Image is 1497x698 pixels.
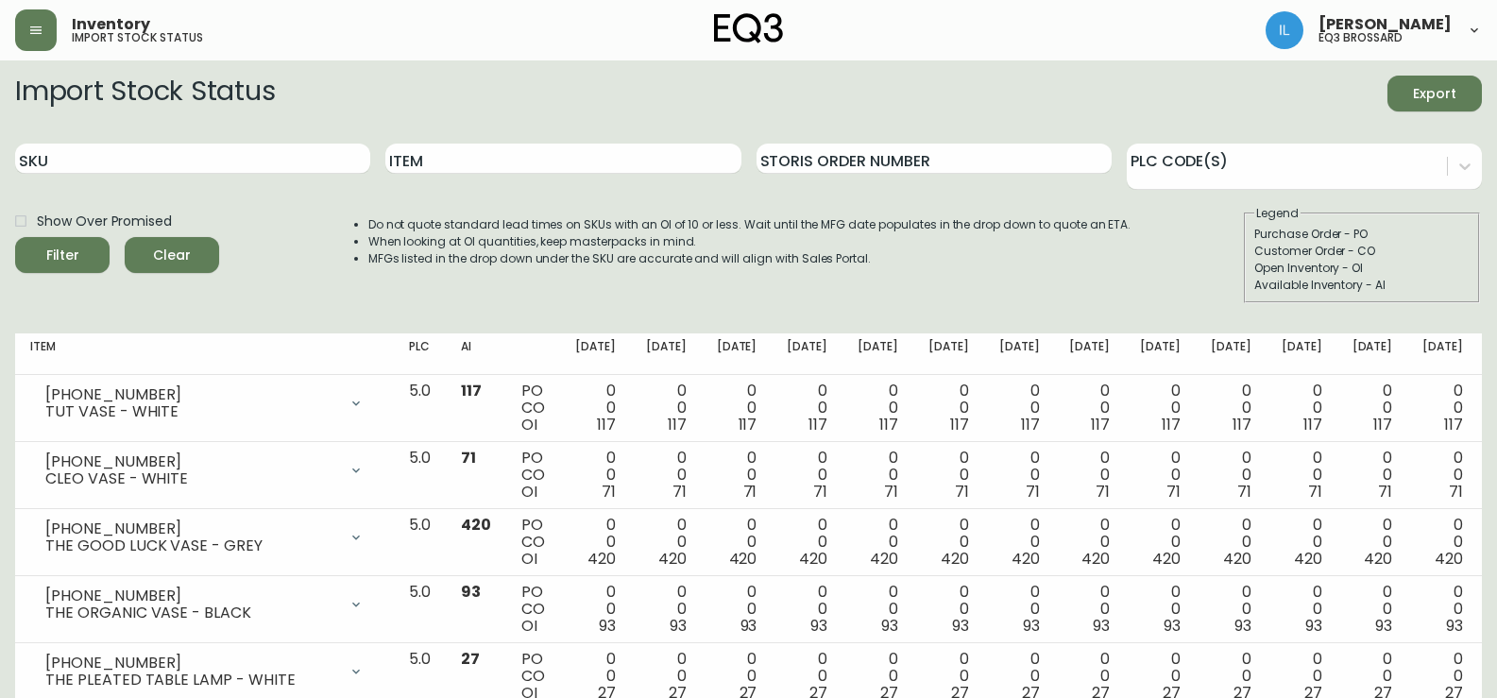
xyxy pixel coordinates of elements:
span: 420 [1012,548,1040,570]
th: [DATE] [984,333,1055,375]
div: 0 0 [1422,584,1463,635]
img: 998f055460c6ec1d1452ac0265469103 [1266,11,1303,49]
span: 71 [461,447,476,468]
span: 27 [461,648,480,670]
div: Purchase Order - PO [1254,226,1470,243]
span: 420 [1294,548,1322,570]
div: 0 0 [858,584,898,635]
span: 71 [602,481,616,502]
div: 0 0 [646,383,687,434]
button: Filter [15,237,110,273]
div: [PHONE_NUMBER] [45,386,337,403]
span: 71 [884,481,898,502]
div: 0 0 [1069,517,1110,568]
td: 5.0 [394,576,446,643]
div: [PHONE_NUMBER] [45,587,337,604]
span: 71 [672,481,687,502]
div: 0 0 [1140,450,1181,501]
td: 5.0 [394,442,446,509]
span: 93 [740,615,757,637]
span: OI [521,615,537,637]
span: 117 [1021,414,1040,435]
span: 420 [1081,548,1110,570]
div: [PHONE_NUMBER]THE ORGANIC VASE - BLACK [30,584,379,625]
div: 0 0 [575,584,616,635]
span: 420 [799,548,827,570]
div: 0 0 [646,450,687,501]
div: 0 0 [999,383,1040,434]
th: [DATE] [1054,333,1125,375]
span: 117 [1373,414,1392,435]
div: PO CO [521,584,545,635]
span: 71 [1096,481,1110,502]
div: 0 0 [928,383,969,434]
div: Filter [46,244,79,267]
div: 0 0 [928,517,969,568]
span: 71 [1308,481,1322,502]
span: 93 [1234,615,1251,637]
div: 0 0 [646,584,687,635]
div: 0 0 [1069,450,1110,501]
div: 0 0 [575,383,616,434]
span: 71 [955,481,969,502]
div: 0 0 [787,517,827,568]
span: 117 [668,414,687,435]
span: 93 [1023,615,1040,637]
span: 117 [597,414,616,435]
div: 0 0 [1140,517,1181,568]
div: 0 0 [999,450,1040,501]
div: [PHONE_NUMBER]THE PLEATED TABLE LAMP - WHITE [30,651,379,692]
div: [PHONE_NUMBER]TUT VASE - WHITE [30,383,379,424]
legend: Legend [1254,205,1301,222]
div: 0 0 [787,383,827,434]
span: 71 [1449,481,1463,502]
th: [DATE] [702,333,773,375]
div: 0 0 [858,383,898,434]
div: Available Inventory - AI [1254,277,1470,294]
div: 0 0 [1282,517,1322,568]
span: 93 [952,615,969,637]
span: 93 [881,615,898,637]
th: [DATE] [631,333,702,375]
span: 420 [941,548,969,570]
span: 420 [729,548,757,570]
div: 0 0 [999,584,1040,635]
div: 0 0 [1282,584,1322,635]
span: 420 [1223,548,1251,570]
span: 93 [1093,615,1110,637]
span: 117 [739,414,757,435]
th: [DATE] [1337,333,1408,375]
div: [PHONE_NUMBER]CLEO VASE - WHITE [30,450,379,491]
h5: import stock status [72,32,203,43]
li: Do not quote standard lead times on SKUs with an OI of 10 or less. Wait until the MFG date popula... [368,216,1131,233]
span: Export [1403,82,1467,106]
span: 420 [587,548,616,570]
th: [DATE] [1196,333,1267,375]
span: Show Over Promised [37,212,172,231]
span: OI [521,548,537,570]
div: 0 0 [1352,383,1393,434]
div: 0 0 [1211,383,1251,434]
span: 71 [1378,481,1392,502]
span: Inventory [72,17,150,32]
span: 71 [1237,481,1251,502]
div: 0 0 [1352,450,1393,501]
span: 93 [1164,615,1181,637]
div: THE ORGANIC VASE - BLACK [45,604,337,621]
span: 420 [870,548,898,570]
div: PO CO [521,383,545,434]
div: [PHONE_NUMBER] [45,655,337,672]
div: Open Inventory - OI [1254,260,1470,277]
span: 71 [813,481,827,502]
th: [DATE] [772,333,842,375]
div: 0 0 [575,517,616,568]
span: 420 [1152,548,1181,570]
span: 117 [1162,414,1181,435]
span: 93 [1305,615,1322,637]
td: 5.0 [394,509,446,576]
div: TUT VASE - WHITE [45,403,337,420]
div: 0 0 [646,517,687,568]
th: [DATE] [913,333,984,375]
div: CLEO VASE - WHITE [45,470,337,487]
div: THE PLEATED TABLE LAMP - WHITE [45,672,337,689]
